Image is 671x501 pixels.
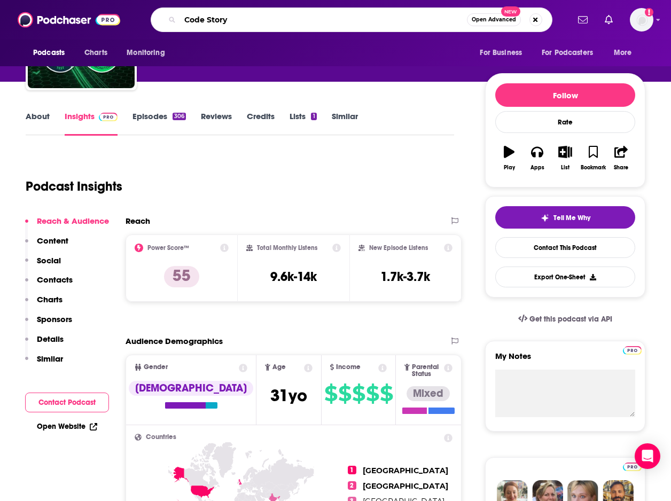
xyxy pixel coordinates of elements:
[412,364,442,378] span: Parental Status
[37,255,61,265] p: Social
[37,275,73,285] p: Contacts
[147,244,189,252] h2: Power Score™
[472,43,535,63] button: open menu
[26,111,50,136] a: About
[201,111,232,136] a: Reviews
[542,45,593,60] span: For Podcasters
[495,83,635,107] button: Follow
[132,111,186,136] a: Episodes306
[332,111,358,136] a: Similar
[338,385,351,402] span: $
[495,237,635,258] a: Contact This Podcast
[25,275,73,294] button: Contacts
[541,214,549,222] img: tell me why sparkle
[561,165,569,171] div: List
[380,385,393,402] span: $
[551,139,579,177] button: List
[311,113,316,120] div: 1
[129,381,253,396] div: [DEMOGRAPHIC_DATA]
[180,11,467,28] input: Search podcasts, credits, & more...
[173,113,186,120] div: 306
[579,139,607,177] button: Bookmark
[84,45,107,60] span: Charts
[336,364,361,371] span: Income
[366,385,379,402] span: $
[467,13,521,26] button: Open AdvancedNew
[623,346,642,355] img: Podchaser Pro
[25,314,72,334] button: Sponsors
[25,334,64,354] button: Details
[37,334,64,344] p: Details
[614,45,632,60] span: More
[630,8,653,32] button: Show profile menu
[26,43,79,63] button: open menu
[126,216,150,226] h2: Reach
[495,351,635,370] label: My Notes
[369,244,428,252] h2: New Episode Listens
[270,269,317,285] h3: 9.6k-14k
[25,216,109,236] button: Reach & Audience
[623,461,642,471] a: Pro website
[290,111,316,136] a: Lists1
[510,306,621,332] a: Get this podcast via API
[630,8,653,32] img: User Profile
[37,216,109,226] p: Reach & Audience
[623,463,642,471] img: Podchaser Pro
[352,385,365,402] span: $
[623,345,642,355] a: Pro website
[37,294,63,304] p: Charts
[606,43,645,63] button: open menu
[363,466,448,475] span: [GEOGRAPHIC_DATA]
[18,10,120,30] img: Podchaser - Follow, Share and Rate Podcasts
[607,139,635,177] button: Share
[495,111,635,133] div: Rate
[37,354,63,364] p: Similar
[164,266,199,287] p: 55
[495,206,635,229] button: tell me why sparkleTell Me Why
[501,6,520,17] span: New
[600,11,617,29] a: Show notifications dropdown
[553,214,590,222] span: Tell Me Why
[495,139,523,177] button: Play
[25,294,63,314] button: Charts
[645,8,653,17] svg: Add a profile image
[77,43,114,63] a: Charts
[614,165,628,171] div: Share
[126,336,223,346] h2: Audience Demographics
[363,481,448,491] span: [GEOGRAPHIC_DATA]
[495,267,635,287] button: Export One-Sheet
[25,393,109,412] button: Contact Podcast
[530,165,544,171] div: Apps
[272,364,286,371] span: Age
[37,314,72,324] p: Sponsors
[127,45,165,60] span: Monitoring
[472,17,516,22] span: Open Advanced
[324,385,337,402] span: $
[523,139,551,177] button: Apps
[574,11,592,29] a: Show notifications dropdown
[247,111,275,136] a: Credits
[581,165,606,171] div: Bookmark
[480,45,522,60] span: For Business
[380,269,430,285] h3: 1.7k-3.7k
[65,111,118,136] a: InsightsPodchaser Pro
[146,434,176,441] span: Countries
[151,7,552,32] div: Search podcasts, credits, & more...
[257,244,317,252] h2: Total Monthly Listens
[25,236,68,255] button: Content
[348,466,356,474] span: 1
[535,43,608,63] button: open menu
[25,255,61,275] button: Social
[348,481,356,490] span: 2
[33,45,65,60] span: Podcasts
[119,43,178,63] button: open menu
[37,422,97,431] a: Open Website
[37,236,68,246] p: Content
[635,443,660,469] div: Open Intercom Messenger
[270,385,307,406] span: 31 yo
[630,8,653,32] span: Logged in as patiencebaldacci
[529,315,612,324] span: Get this podcast via API
[407,386,450,401] div: Mixed
[25,354,63,373] button: Similar
[26,178,122,194] h1: Podcast Insights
